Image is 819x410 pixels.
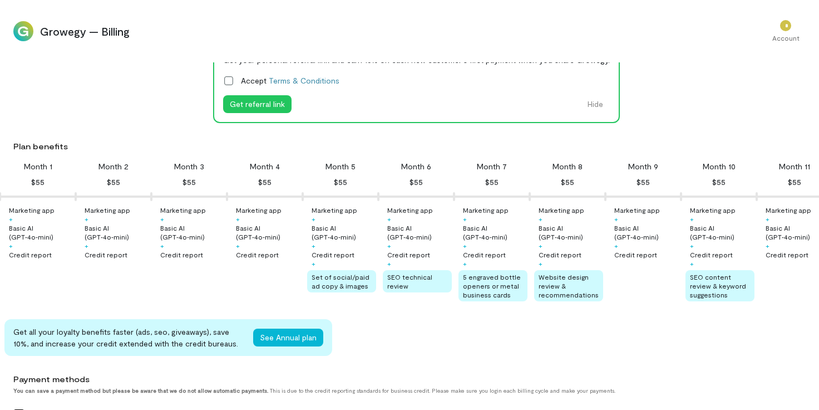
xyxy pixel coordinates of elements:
div: + [387,214,391,223]
div: + [766,241,769,250]
div: + [614,241,618,250]
div: + [614,214,618,223]
div: Basic AI (GPT‑4o‑mini) [614,223,679,241]
div: $55 [637,175,650,189]
div: Credit report [614,250,657,259]
div: Marketing app [85,206,130,214]
div: + [236,241,240,250]
div: Month 11 [779,161,810,172]
div: Credit report [539,250,581,259]
div: Basic AI (GPT‑4o‑mini) [463,223,527,241]
div: Credit report [9,250,52,259]
div: Get all your loyalty benefits faster (ads, seo, giveaways), save 10%, and increase your credit ex... [13,326,244,349]
div: + [160,241,164,250]
div: $55 [258,175,272,189]
div: + [463,214,467,223]
div: + [387,241,391,250]
div: Basic AI (GPT‑4o‑mini) [9,223,73,241]
div: Month 6 [401,161,431,172]
div: Month 3 [174,161,204,172]
div: + [9,214,13,223]
div: + [85,214,88,223]
div: Basic AI (GPT‑4o‑mini) [539,223,603,241]
div: + [690,259,694,268]
strong: You can save a payment method but please be aware that we do not allow automatic payments. [13,387,268,394]
div: $55 [561,175,574,189]
div: Marketing app [236,206,282,214]
div: Month 10 [703,161,736,172]
div: Credit report [690,250,733,259]
div: Month 9 [628,161,658,172]
div: Marketing app [9,206,55,214]
div: + [312,259,315,268]
div: Month 5 [325,161,356,172]
div: + [236,214,240,223]
div: Marketing app [539,206,584,214]
div: + [539,214,542,223]
button: See Annual plan [253,329,323,346]
div: + [9,241,13,250]
div: $55 [31,175,45,189]
div: + [539,259,542,268]
div: Plan benefits [13,141,815,152]
div: + [312,241,315,250]
button: Hide [581,95,610,113]
div: Credit report [236,250,279,259]
div: + [85,241,88,250]
div: Payment methods [13,374,734,385]
div: Marketing app [614,206,660,214]
div: Month 7 [477,161,507,172]
div: Basic AI (GPT‑4o‑mini) [387,223,452,241]
span: SEO content review & keyword suggestions [690,273,746,299]
div: This is due to the credit reporting standards for business credit. Please make sure you login eac... [13,387,734,394]
div: Month 4 [250,161,280,172]
div: + [463,259,467,268]
div: Month 1 [24,161,52,172]
div: $55 [107,175,120,189]
div: + [160,214,164,223]
div: Basic AI (GPT‑4o‑mini) [312,223,376,241]
div: Marketing app [312,206,357,214]
div: Month 2 [98,161,129,172]
div: + [766,214,769,223]
div: Credit report [387,250,430,259]
div: $55 [182,175,196,189]
button: Get referral link [223,95,292,113]
div: Basic AI (GPT‑4o‑mini) [160,223,225,241]
div: + [539,241,542,250]
div: Marketing app [160,206,206,214]
div: Credit report [463,250,506,259]
div: Basic AI (GPT‑4o‑mini) [236,223,300,241]
div: Credit report [160,250,203,259]
div: Basic AI (GPT‑4o‑mini) [85,223,149,241]
div: Marketing app [463,206,509,214]
div: $55 [712,175,726,189]
span: Set of social/paid ad copy & images [312,273,369,290]
span: Accept [241,75,339,86]
div: $55 [485,175,499,189]
div: + [312,214,315,223]
a: Terms & Conditions [269,76,339,85]
div: Credit report [85,250,127,259]
div: $55 [788,175,801,189]
span: 5 engraved bottle openers or metal business cards [463,273,521,299]
div: Credit report [312,250,354,259]
div: + [690,214,694,223]
div: + [463,241,467,250]
span: SEO technical review [387,273,432,290]
div: Account [772,33,800,42]
div: Credit report [766,250,808,259]
div: *Account [766,11,806,51]
div: Basic AI (GPT‑4o‑mini) [690,223,754,241]
span: Website design review & recommendations [539,273,599,299]
div: + [690,241,694,250]
div: Month 8 [552,161,583,172]
div: + [387,259,391,268]
div: $55 [334,175,347,189]
div: $55 [409,175,423,189]
div: Marketing app [387,206,433,214]
span: Growegy — Billing [40,23,759,39]
div: Marketing app [766,206,811,214]
div: Marketing app [690,206,736,214]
